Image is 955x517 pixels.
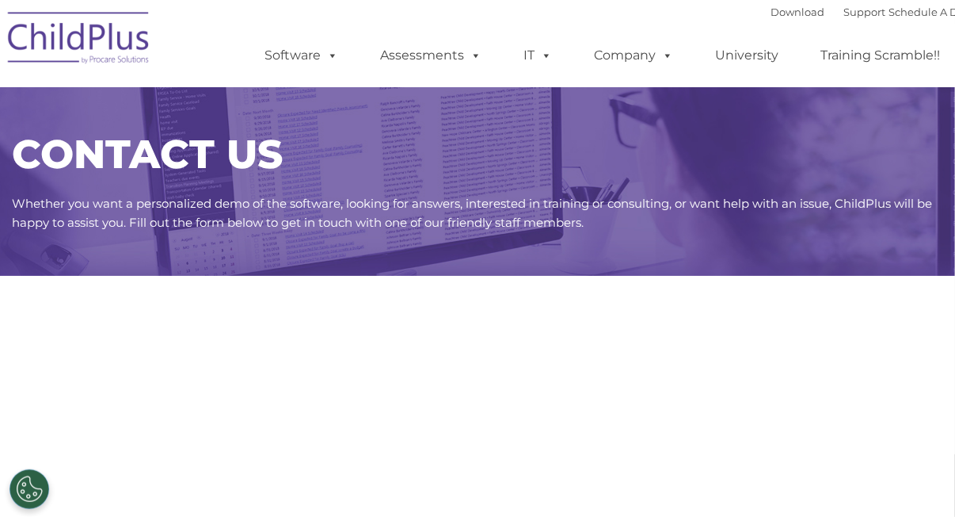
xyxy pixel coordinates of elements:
a: Assessments [364,40,497,71]
a: Software [249,40,354,71]
span: Whether you want a personalized demo of the software, looking for answers, interested in training... [12,196,932,230]
a: Company [578,40,689,71]
a: University [699,40,794,71]
a: Download [770,6,824,18]
a: IT [508,40,568,71]
a: Support [843,6,885,18]
button: Cookies Settings [10,469,49,509]
span: CONTACT US [12,130,283,178]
